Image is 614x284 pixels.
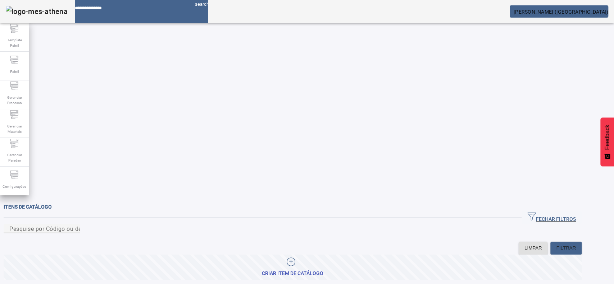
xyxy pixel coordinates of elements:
span: Configurações [0,182,28,191]
button: FECHAR FILTROS [522,211,582,224]
button: LIMPAR [519,242,548,255]
span: Feedback [604,125,610,150]
span: Gerenciar Materiais [4,121,25,136]
span: [PERSON_NAME] ([GEOGRAPHIC_DATA]) [514,9,608,15]
span: Fabril [8,67,21,76]
mat-label: Pesquise por Código ou descrição [9,225,101,232]
button: CRIAR ITEM DE CATÁLOGO [4,255,582,280]
span: Gerenciar Processo [4,93,25,108]
button: Feedback - Mostrar pesquisa [600,117,614,166]
span: Itens de catálogo [4,204,52,210]
div: CRIAR ITEM DE CATÁLOGO [262,270,323,277]
span: FECHAR FILTROS [527,212,576,223]
img: logo-mes-athena [6,6,68,17]
span: Template Fabril [4,35,25,50]
span: FILTRAR [556,245,576,252]
span: Gerenciar Paradas [4,150,25,165]
button: FILTRAR [550,242,582,255]
span: LIMPAR [524,245,542,252]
